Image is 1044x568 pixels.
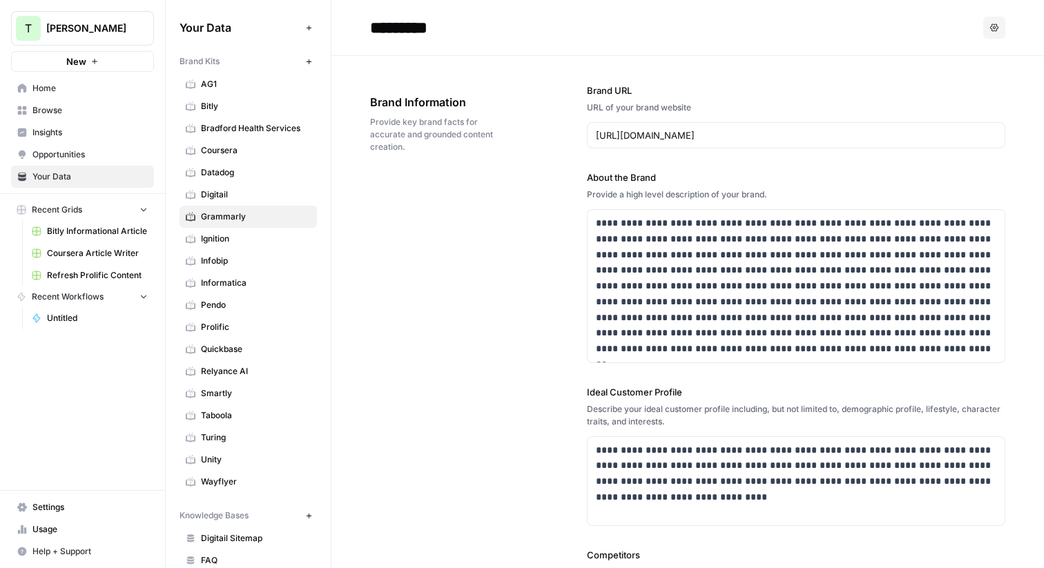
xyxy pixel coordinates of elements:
[32,82,148,95] span: Home
[587,84,1005,97] label: Brand URL
[201,144,311,157] span: Coursera
[180,95,317,117] a: Bitly
[32,291,104,303] span: Recent Workflows
[587,548,1005,562] label: Competitors
[201,188,311,201] span: Digitail
[11,99,154,121] a: Browse
[32,204,82,216] span: Recent Grids
[180,294,317,316] a: Pendo
[11,121,154,144] a: Insights
[11,77,154,99] a: Home
[11,199,154,220] button: Recent Grids
[201,255,311,267] span: Infobip
[180,55,220,68] span: Brand Kits
[201,210,311,223] span: Grammarly
[11,51,154,72] button: New
[180,509,249,522] span: Knowledge Bases
[180,161,317,184] a: Datadog
[370,116,510,153] span: Provide key brand facts for accurate and grounded content creation.
[180,250,317,272] a: Infobip
[180,471,317,493] a: Wayflyer
[11,540,154,562] button: Help + Support
[180,184,317,206] a: Digitail
[201,453,311,466] span: Unity
[201,321,311,333] span: Prolific
[180,427,317,449] a: Turing
[47,312,148,324] span: Untitled
[26,264,154,286] a: Refresh Prolific Content
[201,365,311,378] span: Relyance AI
[46,21,130,35] span: [PERSON_NAME]
[201,554,311,567] span: FAQ
[201,532,311,545] span: Digitail Sitemap
[587,170,1005,184] label: About the Brand
[180,206,317,228] a: Grammarly
[47,247,148,259] span: Coursera Article Writer
[180,338,317,360] a: Quickbase
[32,523,148,536] span: Usage
[180,449,317,471] a: Unity
[201,277,311,289] span: Informatica
[180,117,317,139] a: Bradford Health Services
[180,272,317,294] a: Informatica
[11,144,154,166] a: Opportunities
[201,299,311,311] span: Pendo
[11,496,154,518] a: Settings
[587,403,1005,428] div: Describe your ideal customer profile including, but not limited to, demographic profile, lifestyl...
[201,431,311,444] span: Turing
[47,269,148,282] span: Refresh Prolific Content
[32,104,148,117] span: Browse
[180,404,317,427] a: Taboola
[26,220,154,242] a: Bitly Informational Article
[11,286,154,307] button: Recent Workflows
[201,409,311,422] span: Taboola
[11,166,154,188] a: Your Data
[11,518,154,540] a: Usage
[201,166,311,179] span: Datadog
[201,476,311,488] span: Wayflyer
[32,501,148,513] span: Settings
[201,78,311,90] span: AG1
[596,128,996,142] input: www.sundaysoccer.com
[11,11,154,46] button: Workspace: Travis Demo
[370,94,510,110] span: Brand Information
[66,55,86,68] span: New
[201,122,311,135] span: Bradford Health Services
[180,19,300,36] span: Your Data
[180,139,317,161] a: Coursera
[587,101,1005,114] div: URL of your brand website
[587,188,1005,201] div: Provide a high level description of your brand.
[26,242,154,264] a: Coursera Article Writer
[180,228,317,250] a: Ignition
[180,360,317,382] a: Relyance AI
[180,73,317,95] a: AG1
[32,545,148,558] span: Help + Support
[201,387,311,400] span: Smartly
[180,527,317,549] a: Digitail Sitemap
[180,316,317,338] a: Prolific
[201,100,311,112] span: Bitly
[26,307,154,329] a: Untitled
[180,382,317,404] a: Smartly
[201,233,311,245] span: Ignition
[32,148,148,161] span: Opportunities
[32,170,148,183] span: Your Data
[25,20,32,37] span: T
[587,385,1005,399] label: Ideal Customer Profile
[32,126,148,139] span: Insights
[201,343,311,355] span: Quickbase
[47,225,148,237] span: Bitly Informational Article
